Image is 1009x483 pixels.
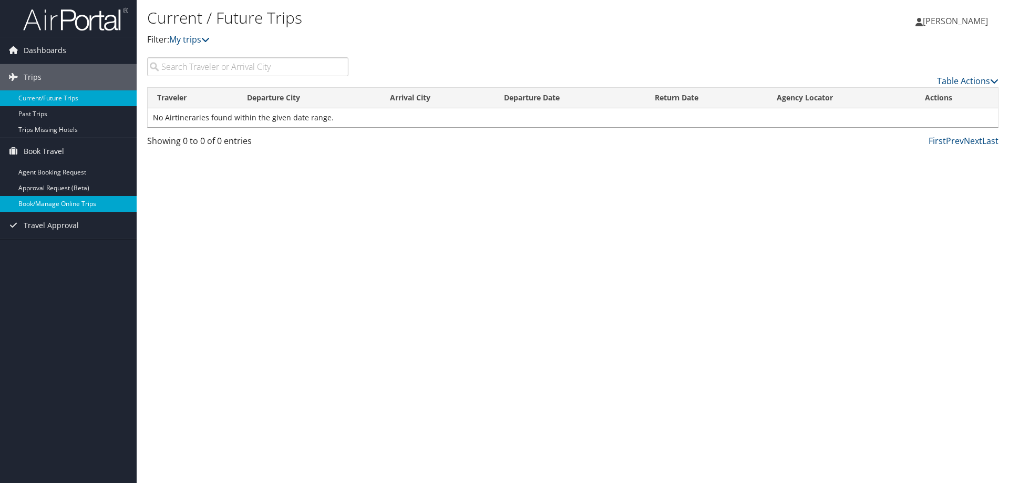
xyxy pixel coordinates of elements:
a: First [929,135,946,147]
a: Prev [946,135,964,147]
span: Dashboards [24,37,66,64]
div: Showing 0 to 0 of 0 entries [147,135,348,152]
span: Book Travel [24,138,64,165]
a: [PERSON_NAME] [915,5,998,37]
img: airportal-logo.png [23,7,128,32]
a: Table Actions [937,75,998,87]
td: No Airtineraries found within the given date range. [148,108,998,127]
th: Agency Locator: activate to sort column ascending [767,88,915,108]
th: Actions [915,88,998,108]
a: Next [964,135,982,147]
input: Search Traveler or Arrival City [147,57,348,76]
span: Trips [24,64,42,90]
span: [PERSON_NAME] [923,15,988,27]
a: My trips [169,34,210,45]
th: Traveler: activate to sort column ascending [148,88,238,108]
h1: Current / Future Trips [147,7,715,29]
span: Travel Approval [24,212,79,239]
a: Last [982,135,998,147]
th: Departure Date: activate to sort column descending [495,88,645,108]
th: Return Date: activate to sort column ascending [645,88,767,108]
p: Filter: [147,33,715,47]
th: Arrival City: activate to sort column ascending [380,88,495,108]
th: Departure City: activate to sort column ascending [238,88,380,108]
